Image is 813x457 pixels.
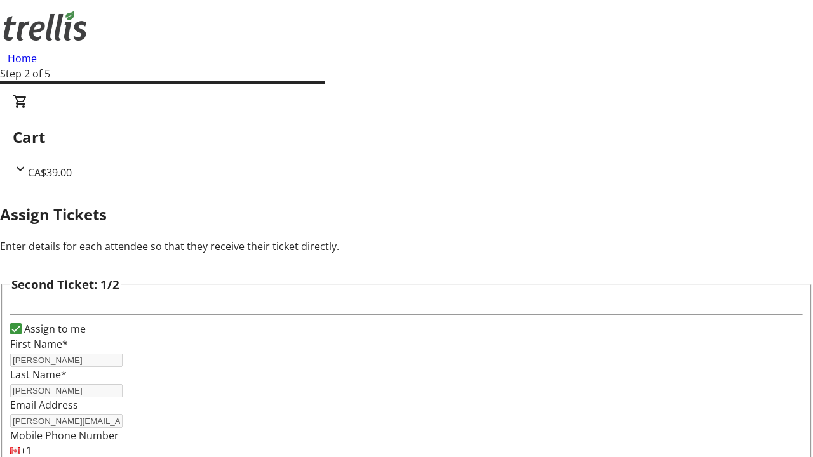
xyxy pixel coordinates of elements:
label: Mobile Phone Number [10,428,119,442]
label: Email Address [10,398,78,412]
div: CartCA$39.00 [13,94,800,180]
span: CA$39.00 [28,166,72,180]
h3: Second Ticket: 1/2 [11,275,119,293]
label: First Name* [10,337,68,351]
label: Last Name* [10,368,67,381]
label: Assign to me [22,321,86,336]
h2: Cart [13,126,800,149]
